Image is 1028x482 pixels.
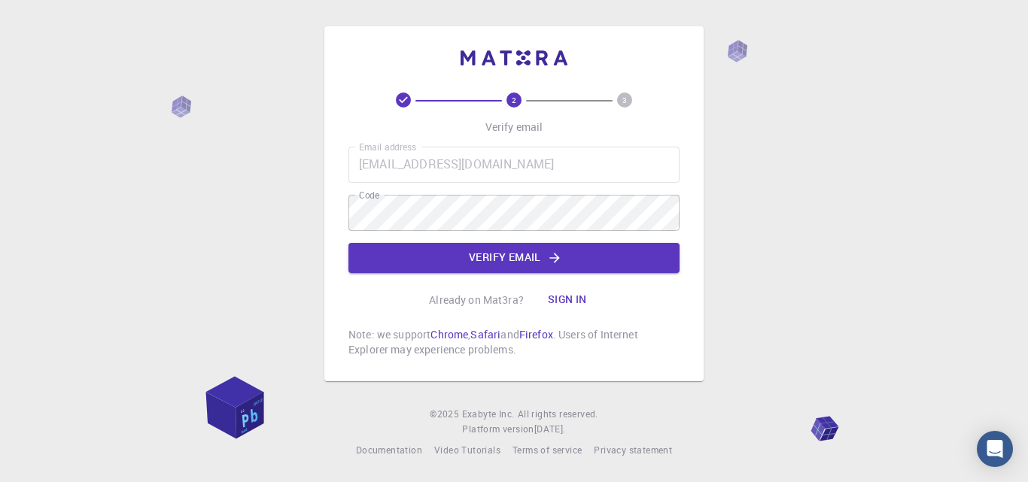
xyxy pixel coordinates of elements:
[356,444,422,456] span: Documentation
[462,408,515,420] span: Exabyte Inc.
[536,285,599,315] button: Sign in
[434,443,500,458] a: Video Tutorials
[485,120,543,135] p: Verify email
[470,327,500,341] a: Safari
[512,443,582,458] a: Terms of service
[359,189,379,202] label: Code
[430,407,461,422] span: © 2025
[434,444,500,456] span: Video Tutorials
[430,327,468,341] a: Chrome
[512,95,516,105] text: 2
[594,444,672,456] span: Privacy statement
[622,95,627,105] text: 3
[534,422,566,437] a: [DATE].
[356,443,422,458] a: Documentation
[462,407,515,422] a: Exabyte Inc.
[534,423,566,435] span: [DATE] .
[512,444,582,456] span: Terms of service
[462,422,534,437] span: Platform version
[977,431,1013,467] div: Open Intercom Messenger
[519,327,553,341] a: Firefox
[429,293,524,308] p: Already on Mat3ra?
[348,327,680,357] p: Note: we support , and . Users of Internet Explorer may experience problems.
[359,141,416,153] label: Email address
[518,407,598,422] span: All rights reserved.
[348,243,680,273] button: Verify email
[594,443,672,458] a: Privacy statement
